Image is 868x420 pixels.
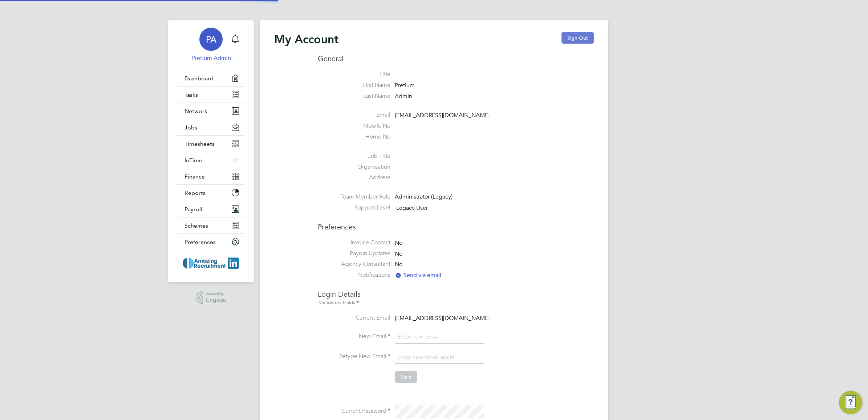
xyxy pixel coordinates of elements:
span: [EMAIL_ADDRESS][DOMAIN_NAME] [395,112,490,119]
span: No [395,250,402,257]
label: Notifications [318,271,390,279]
label: Email [318,111,390,119]
label: Support Level [318,204,390,212]
span: No [395,239,402,247]
button: Schemes [177,217,245,233]
span: [EMAIL_ADDRESS][DOMAIN_NAME] [395,315,490,322]
span: InTime [184,157,202,164]
label: Retype New Email [318,353,390,360]
label: Mobile No [318,122,390,130]
span: Schemes [184,222,208,229]
a: PAPretium Admin [177,28,245,63]
button: Reports [177,185,245,201]
label: First Name [318,81,390,89]
img: amazing-logo-retina.png [183,257,240,269]
label: Job Title [318,152,390,160]
label: Title [318,71,390,78]
a: Go to home page [177,257,245,269]
label: Agency Consultant [318,260,390,268]
button: Network [177,103,245,119]
input: Enter new email [395,331,484,344]
h3: Login Details [318,282,594,307]
h3: General [318,54,594,63]
span: Admin [395,93,412,100]
button: Payroll [177,201,245,217]
h3: Preferences [318,215,594,232]
button: Jobs [177,119,245,135]
label: Organisation [318,163,390,171]
button: Save [395,371,417,383]
span: Finance [184,173,205,180]
a: Powered byEngage [196,291,227,305]
label: Home No [318,133,390,141]
span: No [395,261,402,268]
span: Legacy User [396,204,428,212]
span: Jobs [184,124,197,131]
span: Timesheets [184,140,215,147]
label: Last Name [318,92,390,100]
span: Powered by [206,291,226,297]
span: Send via email [395,272,441,279]
button: Sign Out [561,32,594,44]
button: Timesheets [177,136,245,152]
button: Preferences [177,234,245,250]
h2: My Account [274,32,338,47]
button: Finance [177,168,245,184]
span: Engage [206,297,226,303]
span: PA [206,35,216,44]
label: Current Email [318,314,390,322]
span: Reports [184,189,206,196]
label: Payrun Updates [318,250,390,257]
button: Engage Resource Center [839,391,862,414]
label: Current Password [318,407,390,415]
span: Tasks [184,91,198,98]
span: Payroll [184,206,202,213]
span: Dashboard [184,75,214,82]
input: Enter new email again [395,351,484,364]
label: New Email [318,333,390,340]
label: Address [318,174,390,181]
nav: Main navigation [168,20,254,282]
label: Invoice Contact [318,239,390,247]
a: Dashboard [177,70,245,86]
a: Tasks [177,87,245,103]
div: Administrator (Legacy) [395,193,464,201]
span: Preferences [184,239,216,245]
span: Pretium [395,82,415,89]
span: Pretium Admin [177,54,245,63]
span: Network [184,108,207,115]
button: InTime [177,152,245,168]
div: Mandatory Fields [318,299,594,307]
label: Team Member Role [318,193,390,201]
